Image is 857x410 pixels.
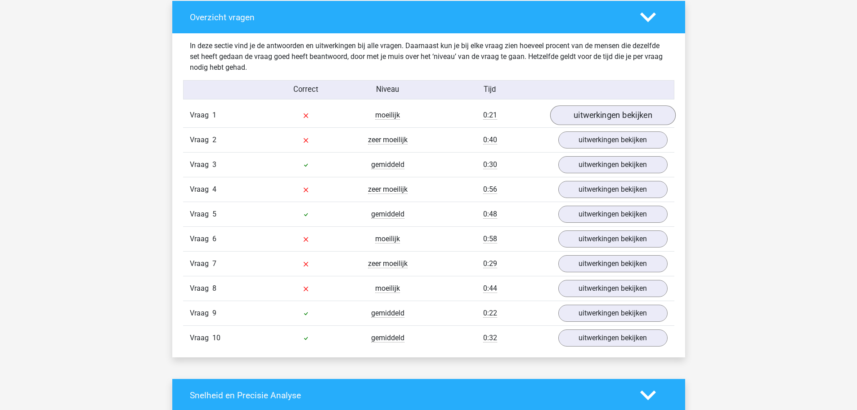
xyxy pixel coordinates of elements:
span: 0:56 [483,185,497,194]
span: gemiddeld [371,309,404,318]
h4: Snelheid en Precisie Analyse [190,390,627,401]
span: Vraag [190,234,212,244]
span: Vraag [190,258,212,269]
span: Vraag [190,333,212,343]
span: 6 [212,234,216,243]
span: 0:21 [483,111,497,120]
span: Vraag [190,184,212,195]
span: 4 [212,185,216,194]
span: 0:29 [483,259,497,268]
div: Niveau [347,84,429,95]
a: uitwerkingen bekijken [558,329,668,347]
span: Vraag [190,135,212,145]
a: uitwerkingen bekijken [558,206,668,223]
span: 10 [212,333,220,342]
span: zeer moeilijk [368,185,408,194]
span: zeer moeilijk [368,259,408,268]
span: 3 [212,160,216,169]
span: moeilijk [375,284,400,293]
a: uitwerkingen bekijken [550,106,675,126]
span: Vraag [190,110,212,121]
div: In deze sectie vind je de antwoorden en uitwerkingen bij alle vragen. Daarnaast kun je bij elke v... [183,41,674,73]
span: 0:22 [483,309,497,318]
span: 5 [212,210,216,218]
h4: Overzicht vragen [190,12,627,23]
a: uitwerkingen bekijken [558,230,668,248]
a: uitwerkingen bekijken [558,131,668,149]
a: uitwerkingen bekijken [558,280,668,297]
span: 0:32 [483,333,497,342]
span: Vraag [190,308,212,319]
span: 7 [212,259,216,268]
span: Vraag [190,159,212,170]
span: 0:30 [483,160,497,169]
span: 0:58 [483,234,497,243]
span: zeer moeilijk [368,135,408,144]
span: moeilijk [375,234,400,243]
span: 9 [212,309,216,317]
a: uitwerkingen bekijken [558,255,668,272]
span: gemiddeld [371,333,404,342]
a: uitwerkingen bekijken [558,181,668,198]
span: 0:40 [483,135,497,144]
span: gemiddeld [371,160,404,169]
span: 0:48 [483,210,497,219]
a: uitwerkingen bekijken [558,156,668,173]
span: 1 [212,111,216,119]
span: gemiddeld [371,210,404,219]
span: 0:44 [483,284,497,293]
span: Vraag [190,283,212,294]
a: uitwerkingen bekijken [558,305,668,322]
span: 8 [212,284,216,293]
span: 2 [212,135,216,144]
span: Vraag [190,209,212,220]
div: Tijd [428,84,551,95]
span: moeilijk [375,111,400,120]
div: Correct [265,84,347,95]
